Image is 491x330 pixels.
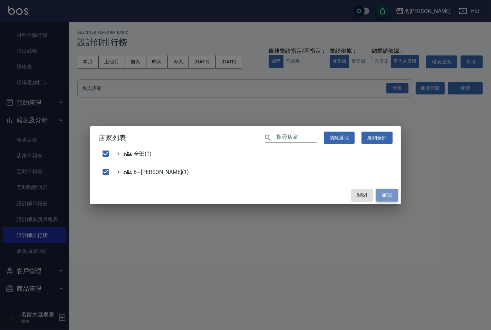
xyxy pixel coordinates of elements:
[324,132,355,144] button: 清除選取
[124,149,152,158] span: 全部(1)
[351,189,373,202] button: 關閉
[124,168,189,176] span: 6 - [PERSON_NAME](1)
[362,132,393,144] button: 展開全部
[376,189,398,202] button: 確認
[90,126,401,150] h2: 店家列表
[276,133,317,143] input: 搜尋店家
